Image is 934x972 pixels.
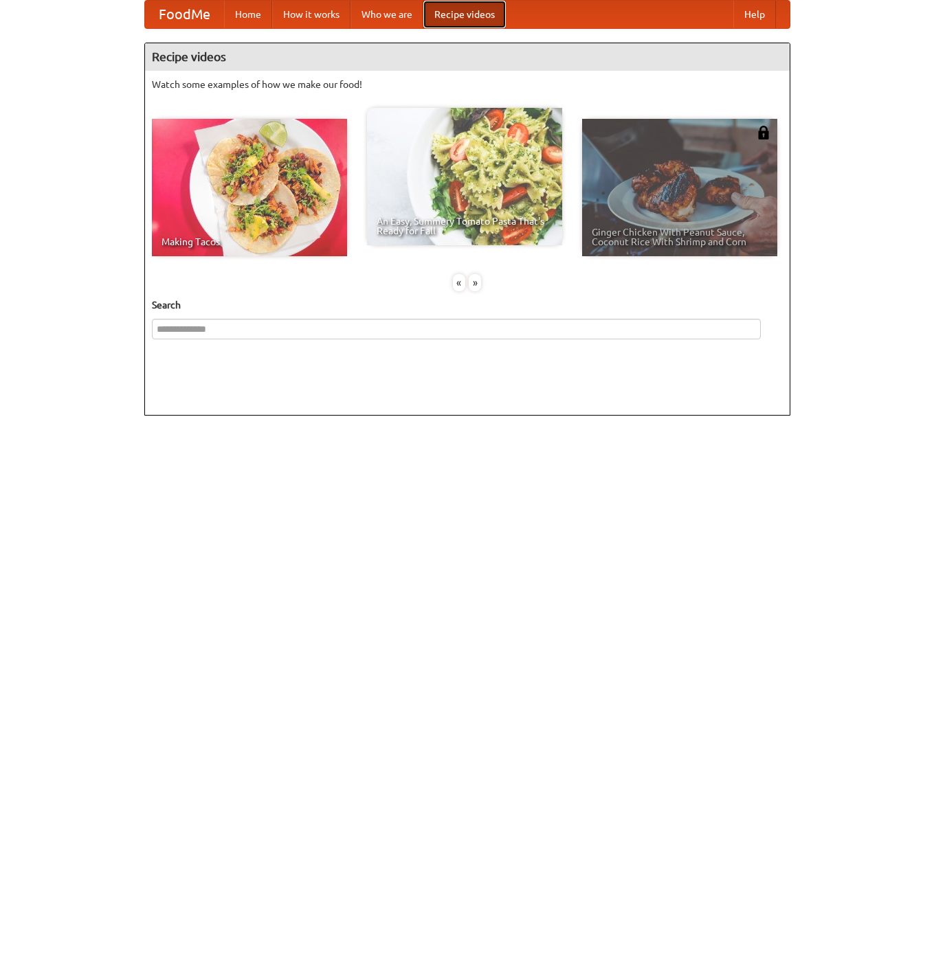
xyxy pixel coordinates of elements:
h4: Recipe videos [145,43,790,71]
p: Watch some examples of how we make our food! [152,78,783,91]
img: 483408.png [757,126,770,139]
a: How it works [272,1,351,28]
span: Making Tacos [162,237,337,247]
a: Help [733,1,776,28]
a: An Easy, Summery Tomato Pasta That's Ready for Fall [367,108,562,245]
a: Making Tacos [152,119,347,256]
div: » [469,274,481,291]
a: Home [224,1,272,28]
div: « [453,274,465,291]
a: Recipe videos [423,1,506,28]
a: FoodMe [145,1,224,28]
span: An Easy, Summery Tomato Pasta That's Ready for Fall [377,216,553,236]
a: Who we are [351,1,423,28]
h5: Search [152,298,783,312]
